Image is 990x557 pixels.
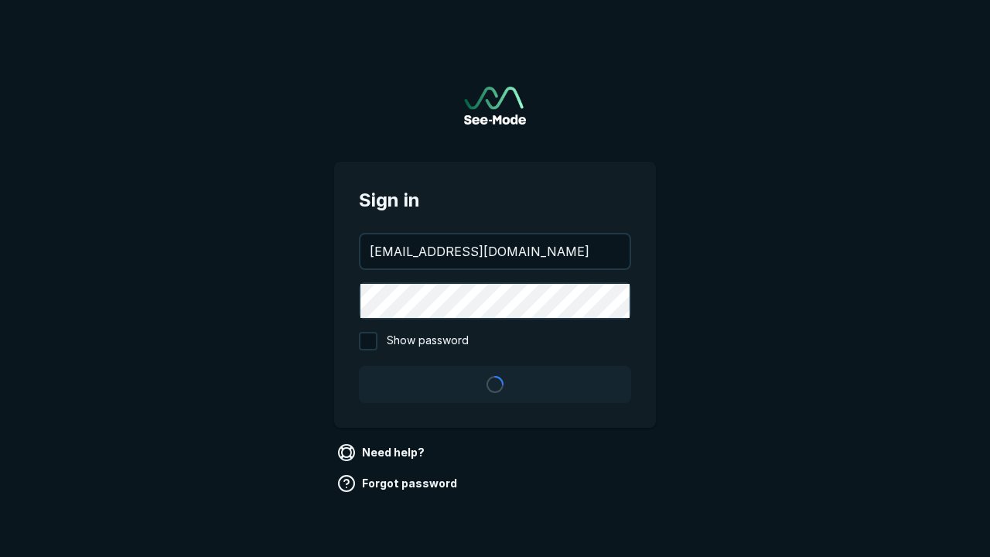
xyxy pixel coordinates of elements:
span: Show password [387,332,469,350]
span: Sign in [359,186,631,214]
a: Need help? [334,440,431,465]
input: your@email.com [360,234,630,268]
img: See-Mode Logo [464,87,526,125]
a: Go to sign in [464,87,526,125]
a: Forgot password [334,471,463,496]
